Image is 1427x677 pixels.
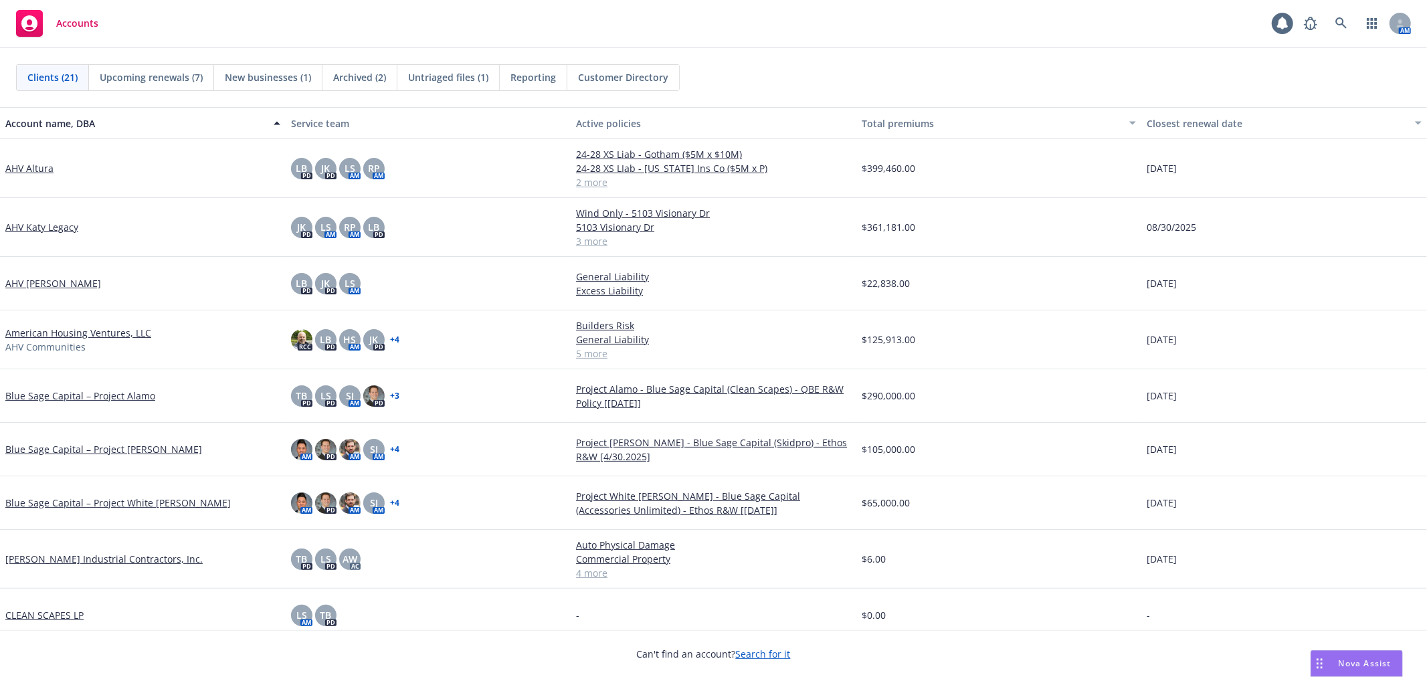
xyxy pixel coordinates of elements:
[321,276,330,290] span: JK
[339,439,361,460] img: photo
[368,220,379,234] span: LB
[5,552,203,566] a: [PERSON_NAME] Industrial Contractors, Inc.
[343,552,357,566] span: AW
[296,389,307,403] span: TB
[1147,496,1177,510] span: [DATE]
[390,392,399,400] a: + 3
[637,647,791,661] span: Can't find an account?
[862,332,915,347] span: $125,913.00
[291,492,312,514] img: photo
[576,284,851,298] a: Excess Liability
[576,552,851,566] a: Commercial Property
[862,116,1122,130] div: Total premiums
[320,220,331,234] span: LS
[1147,161,1177,175] span: [DATE]
[576,538,851,552] a: Auto Physical Damage
[576,270,851,284] a: General Liability
[576,206,851,220] a: Wind Only - 5103 Visionary Dr
[346,389,354,403] span: SJ
[1147,116,1407,130] div: Closest renewal date
[862,608,886,622] span: $0.00
[100,70,203,84] span: Upcoming renewals (7)
[296,276,307,290] span: LB
[1311,650,1403,677] button: Nova Assist
[1147,389,1177,403] span: [DATE]
[369,332,378,347] span: JK
[856,107,1142,139] button: Total premiums
[5,161,54,175] a: AHV Altura
[576,489,851,517] a: Project White [PERSON_NAME] - Blue Sage Capital (Accessories Unlimited) - Ethos R&W [[DATE]]
[576,116,851,130] div: Active policies
[56,18,98,29] span: Accounts
[296,552,307,566] span: TB
[320,332,331,347] span: LB
[370,442,378,456] span: SJ
[1147,608,1150,622] span: -
[333,70,386,84] span: Archived (2)
[1147,276,1177,290] span: [DATE]
[339,492,361,514] img: photo
[862,442,915,456] span: $105,000.00
[1297,10,1324,37] a: Report a Bug
[286,107,571,139] button: Service team
[345,161,355,175] span: LS
[296,161,307,175] span: LB
[321,161,330,175] span: JK
[1359,10,1386,37] a: Switch app
[297,220,306,234] span: JK
[576,608,579,622] span: -
[576,332,851,347] a: General Liability
[576,318,851,332] a: Builders Risk
[1147,552,1177,566] span: [DATE]
[862,389,915,403] span: $290,000.00
[576,220,851,234] a: 5103 Visionary Dr
[291,116,566,130] div: Service team
[862,276,910,290] span: $22,838.00
[296,608,307,622] span: LS
[5,116,266,130] div: Account name, DBA
[576,347,851,361] a: 5 more
[320,608,331,622] span: TB
[5,496,231,510] a: Blue Sage Capital – Project White [PERSON_NAME]
[11,5,104,42] a: Accounts
[576,147,851,161] a: 24-28 XS Liab - Gotham ($5M x $10M)
[368,161,380,175] span: RP
[320,389,331,403] span: LS
[5,389,155,403] a: Blue Sage Capital – Project Alamo
[344,220,356,234] span: RP
[343,332,356,347] span: HS
[27,70,78,84] span: Clients (21)
[390,336,399,344] a: + 4
[345,276,355,290] span: LS
[576,566,851,580] a: 4 more
[1147,442,1177,456] span: [DATE]
[1141,107,1427,139] button: Closest renewal date
[510,70,556,84] span: Reporting
[370,496,378,510] span: SJ
[5,276,101,290] a: AHV [PERSON_NAME]
[862,496,910,510] span: $65,000.00
[576,161,851,175] a: 24-28 XS LIab - [US_STATE] Ins Co ($5M x P)
[1311,651,1328,676] div: Drag to move
[1147,332,1177,347] span: [DATE]
[571,107,856,139] button: Active policies
[390,499,399,507] a: + 4
[576,382,851,410] a: Project Alamo - Blue Sage Capital (Clean Scapes) - QBE R&W Policy [[DATE]]
[225,70,311,84] span: New businesses (1)
[5,326,151,340] a: American Housing Ventures, LLC
[5,220,78,234] a: AHV Katy Legacy
[291,439,312,460] img: photo
[5,340,86,354] span: AHV Communities
[315,492,337,514] img: photo
[320,552,331,566] span: LS
[315,439,337,460] img: photo
[363,385,385,407] img: photo
[408,70,488,84] span: Untriaged files (1)
[576,436,851,464] a: Project [PERSON_NAME] - Blue Sage Capital (Skidpro) - Ethos R&W [4/30.2025]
